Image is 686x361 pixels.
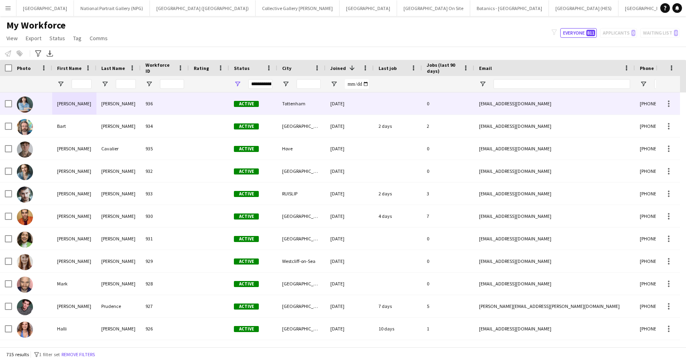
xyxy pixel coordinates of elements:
[39,351,60,357] span: 1 filter set
[234,213,259,219] span: Active
[96,228,141,250] div: [PERSON_NAME]
[6,35,18,42] span: View
[479,65,492,71] span: Email
[17,164,33,180] img: Audrey Roberts-Laverty
[96,92,141,115] div: [PERSON_NAME]
[141,137,189,160] div: 935
[150,0,256,16] button: [GEOGRAPHIC_DATA] ([GEOGRAPHIC_DATA])
[277,318,326,340] div: [GEOGRAPHIC_DATA]
[326,295,374,317] div: [DATE]
[96,205,141,227] div: [PERSON_NAME]
[422,137,474,160] div: 0
[234,304,259,310] span: Active
[17,65,31,71] span: Photo
[330,65,346,71] span: Joined
[422,273,474,295] div: 0
[494,79,630,89] input: Email Filter Input
[96,318,141,340] div: [PERSON_NAME]
[326,273,374,295] div: [DATE]
[549,0,618,16] button: [GEOGRAPHIC_DATA] (HES)
[586,30,595,36] span: 811
[96,137,141,160] div: Cavalier
[234,65,250,71] span: Status
[141,295,189,317] div: 927
[277,205,326,227] div: [GEOGRAPHIC_DATA]
[330,80,338,88] button: Open Filter Menu
[96,295,141,317] div: Prudence
[72,79,92,89] input: First Name Filter Input
[374,115,422,137] div: 2 days
[17,209,33,225] img: Alex Stedman
[234,191,259,197] span: Active
[374,205,422,227] div: 4 days
[474,273,635,295] div: [EMAIL_ADDRESS][DOMAIN_NAME]
[52,250,96,272] div: [PERSON_NAME]
[326,250,374,272] div: [DATE]
[141,92,189,115] div: 936
[282,80,289,88] button: Open Filter Menu
[427,62,460,74] span: Jobs (last 90 days)
[141,250,189,272] div: 929
[422,160,474,182] div: 0
[345,79,369,89] input: Joined Filter Input
[96,273,141,295] div: [PERSON_NAME]
[474,205,635,227] div: [EMAIL_ADDRESS][DOMAIN_NAME]
[474,295,635,317] div: [PERSON_NAME][EMAIL_ADDRESS][PERSON_NAME][DOMAIN_NAME]
[277,228,326,250] div: [GEOGRAPHIC_DATA]
[26,35,41,42] span: Export
[282,65,291,71] span: City
[52,228,96,250] div: [PERSON_NAME]
[17,142,33,158] img: Louis Cavalier
[234,80,241,88] button: Open Filter Menu
[277,183,326,205] div: RUISLIP
[326,137,374,160] div: [DATE]
[256,0,340,16] button: Collective Gallery [PERSON_NAME]
[17,119,33,135] img: Bart Lambert
[234,146,259,152] span: Active
[474,137,635,160] div: [EMAIL_ADDRESS][DOMAIN_NAME]
[17,232,33,248] img: Georgina McGuigan
[160,79,184,89] input: Workforce ID Filter Input
[326,92,374,115] div: [DATE]
[640,80,647,88] button: Open Filter Menu
[234,326,259,332] span: Active
[70,33,85,43] a: Tag
[234,123,259,129] span: Active
[74,0,150,16] button: National Portrait Gallery (NPG)
[470,0,549,16] button: Botanics - [GEOGRAPHIC_DATA]
[374,318,422,340] div: 10 days
[17,254,33,270] img: Alice Ryan
[640,65,654,71] span: Phone
[277,273,326,295] div: [GEOGRAPHIC_DATA]
[86,33,111,43] a: Comms
[33,49,43,58] app-action-btn: Advanced filters
[277,160,326,182] div: [GEOGRAPHIC_DATA]
[422,115,474,137] div: 2
[474,318,635,340] div: [EMAIL_ADDRESS][DOMAIN_NAME]
[297,79,321,89] input: City Filter Input
[17,322,33,338] img: Halli Pattison
[52,183,96,205] div: [PERSON_NAME]
[141,183,189,205] div: 933
[397,0,470,16] button: [GEOGRAPHIC_DATA] On Site
[52,160,96,182] div: [PERSON_NAME]
[141,318,189,340] div: 926
[52,115,96,137] div: Bart
[52,295,96,317] div: [PERSON_NAME]
[141,205,189,227] div: 930
[90,35,108,42] span: Comms
[326,228,374,250] div: [DATE]
[73,35,82,42] span: Tag
[57,80,64,88] button: Open Filter Menu
[277,295,326,317] div: [GEOGRAPHIC_DATA]
[23,33,45,43] a: Export
[96,160,141,182] div: [PERSON_NAME]
[474,115,635,137] div: [EMAIL_ADDRESS][DOMAIN_NAME]
[49,35,65,42] span: Status
[45,49,55,58] app-action-btn: Export XLSX
[194,65,209,71] span: Rating
[96,183,141,205] div: [PERSON_NAME]
[17,299,33,315] img: Benjamin Prudence
[326,160,374,182] div: [DATE]
[340,0,397,16] button: [GEOGRAPHIC_DATA]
